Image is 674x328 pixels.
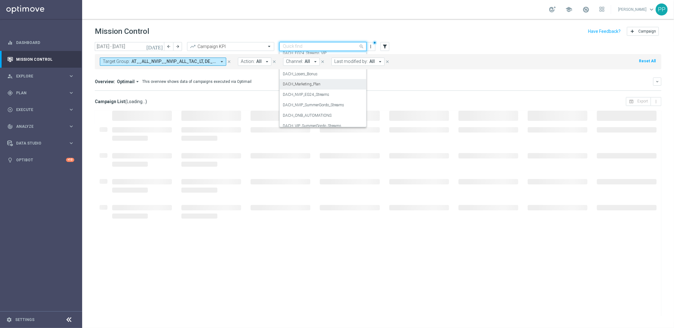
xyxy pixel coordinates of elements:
button: keyboard_arrow_down [653,77,661,86]
i: keyboard_arrow_right [68,140,74,146]
div: Data Studio keyboard_arrow_right [7,141,75,146]
i: arrow_drop_down [264,59,270,65]
span: Analyze [16,125,68,128]
button: Mission Control [7,57,75,62]
div: PP [656,3,668,15]
label: DACH_NVIP_SummerGordo_Streams [283,102,344,108]
div: Explore [7,73,68,79]
button: equalizer Dashboard [7,40,75,45]
button: arrow_back [164,42,173,51]
i: more_vert [368,44,373,49]
a: Mission Control [16,51,74,68]
i: arrow_forward [175,44,180,49]
div: Plan [7,90,68,96]
button: close [385,58,390,65]
button: [DATE] [145,42,164,52]
i: open_in_browser [629,99,634,104]
div: +10 [66,158,74,162]
button: close [226,58,232,65]
button: play_circle_outline Execute keyboard_arrow_right [7,107,75,112]
i: close [227,59,231,64]
label: DACH_Losers_Bonus [283,71,318,77]
a: Dashboard [16,34,74,51]
i: equalizer [7,40,13,46]
div: Mission Control [7,51,74,68]
button: Target Group: AT__ALL_NVIP__NVIP_ALL_TAC_LT, DE_ALL__ALL_NVIP__NVIP_ALL_TAC_LT arrow_drop_down [100,58,226,66]
i: lightbulb [7,157,13,163]
label: DACH_NVIP_EG24_Streams [283,92,329,97]
div: Data Studio [7,140,68,146]
i: close [385,59,390,64]
i: keyboard_arrow_right [68,90,74,96]
ng-dropdown-panel: Options list [279,51,367,127]
i: person_search [7,73,13,79]
span: keyboard_arrow_down [648,6,655,13]
span: All [256,59,262,64]
span: Channel: [286,59,303,64]
button: Channel: All arrow_drop_down [283,58,320,66]
span: school [565,6,572,13]
i: track_changes [7,124,13,129]
div: DACH_NVIP_SummerGordo_Streams [283,100,363,110]
a: [PERSON_NAME]keyboard_arrow_down [617,5,656,14]
i: arrow_drop_down [313,59,318,65]
button: Last modified by: All arrow_drop_down [331,58,385,66]
i: more_vert [653,99,659,104]
span: ( [125,99,127,104]
div: DACH_NVIP_EG24_Streams [283,90,363,100]
div: DACH_ONB_AUTOMATIONS [283,110,363,121]
i: keyboard_arrow_down [655,79,659,84]
i: [DATE] [146,44,163,49]
span: Loading... [127,99,145,104]
span: Execute [16,108,68,112]
button: Action: All arrow_drop_down [238,58,271,66]
div: Execute [7,107,68,113]
button: track_changes Analyze keyboard_arrow_right [7,124,75,129]
i: arrow_drop_down [135,79,140,84]
button: more_vert [651,97,661,106]
label: DACH_Marketing_Plan [283,82,320,87]
button: filter_alt [380,42,389,51]
a: Settings [15,318,34,322]
div: Dashboard [7,34,74,51]
span: Plan [16,91,68,95]
i: close [272,59,276,64]
input: Have Feedback? [588,29,621,34]
a: Optibot [16,152,66,168]
span: Campaign [638,29,656,34]
i: trending_up [190,43,196,50]
span: Last modified by: [334,59,368,64]
i: filter_alt [382,44,388,49]
div: DACH_VIP_SummerGordo_Streams [283,121,363,131]
i: gps_fixed [7,90,13,96]
h3: Campaign List [95,99,147,104]
span: Target Group: [103,59,130,64]
h3: Overview: [95,79,115,84]
span: All [305,59,310,64]
div: Optibot [7,152,74,168]
button: open_in_browser Export [626,97,651,106]
div: This overview shows data of campaigns executed via Optimail [142,79,252,84]
i: keyboard_arrow_right [68,73,74,79]
span: Optimail [117,79,135,84]
multiple-options-button: Export to CSV [626,99,661,104]
label: DACH_ONB_AUTOMATIONS [283,113,331,118]
button: close [320,58,325,65]
input: Select date range [95,42,164,51]
button: lightbulb Optibot +10 [7,158,75,163]
button: more_vert [368,43,374,50]
button: person_search Explore keyboard_arrow_right [7,74,75,79]
button: close [271,58,277,65]
button: gps_fixed Plan keyboard_arrow_right [7,90,75,96]
ng-select: Campaign KPI [187,42,274,51]
span: ) [145,99,147,104]
i: settings [6,317,12,323]
i: play_circle_outline [7,107,13,113]
i: close [320,59,325,64]
span: AT__ALL_NVIP__NVIP_ALL_TAC_LT DE_ALL__ALL_NVIP__NVIP_ALL_TAC_LT [131,59,216,64]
